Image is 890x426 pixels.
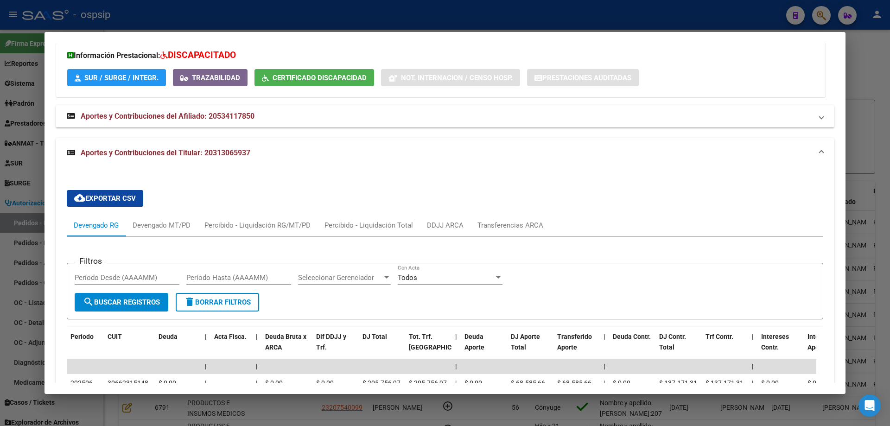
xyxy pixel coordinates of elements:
span: $ 137.171,31 [706,379,744,387]
span: SUR / SURGE / INTEGR. [84,74,159,82]
div: Devengado MT/PD [133,220,191,230]
span: $ 0,00 [316,379,334,387]
mat-icon: delete [184,296,195,307]
button: Not. Internacion / Censo Hosp. [381,69,520,86]
div: Percibido - Liquidación RG/MT/PD [204,220,311,230]
button: SUR / SURGE / INTEGR. [67,69,166,86]
div: 30662315148 [108,378,148,388]
datatable-header-cell: Deuda Bruta x ARCA [261,327,312,368]
datatable-header-cell: Período [67,327,104,368]
span: Deuda [159,333,178,340]
span: Todos [398,273,417,282]
span: Intereses Aporte [807,333,835,351]
datatable-header-cell: Trf Contr. [702,327,748,368]
button: Buscar Registros [75,293,168,312]
span: Acta Fisca. [214,333,247,340]
mat-icon: search [83,296,94,307]
button: Trazabilidad [173,69,248,86]
datatable-header-cell: | [451,327,461,368]
span: Trazabilidad [192,74,240,82]
span: CUIT [108,333,122,340]
datatable-header-cell: Deuda [155,327,201,368]
span: | [256,379,257,387]
span: Deuda Contr. [613,333,651,340]
button: Prestaciones Auditadas [527,69,639,86]
span: | [455,333,457,340]
span: $ 0,00 [265,379,283,387]
span: | [604,333,605,340]
datatable-header-cell: | [201,327,210,368]
datatable-header-cell: DJ Aporte Total [507,327,553,368]
span: | [455,362,457,370]
span: Exportar CSV [74,194,136,203]
span: Tot. Trf. [GEOGRAPHIC_DATA] [409,333,472,351]
button: Borrar Filtros [176,293,259,312]
span: $ 0,00 [613,379,630,387]
span: DJ Contr. Total [659,333,686,351]
span: Certificado Discapacidad [273,74,367,82]
span: DJ Aporte Total [511,333,540,351]
datatable-header-cell: Tot. Trf. Bruto [405,327,451,368]
span: DJ Total [362,333,387,340]
span: Intereses Contr. [761,333,789,351]
h3: Información Prestacional: [67,49,814,62]
span: Transferido Aporte [557,333,592,351]
span: 202506 [70,379,93,387]
datatable-header-cell: | [252,327,261,368]
span: Borrar Filtros [184,298,251,306]
div: Devengado RG [74,220,119,230]
span: $ 0,00 [807,379,825,387]
span: $ 68.585,66 [511,379,545,387]
div: Open Intercom Messenger [858,394,881,417]
mat-expansion-panel-header: Aportes y Contribuciones del Titular: 20313065937 [56,138,834,168]
span: Deuda Bruta x ARCA [265,333,306,351]
span: Prestaciones Auditadas [542,74,631,82]
datatable-header-cell: Deuda Aporte [461,327,507,368]
span: $ 137.171,31 [659,379,697,387]
span: Seleccionar Gerenciador [298,273,382,282]
datatable-header-cell: Dif DDJJ y Trf. [312,327,359,368]
span: | [455,379,457,387]
div: Percibido - Liquidación Total [324,220,413,230]
span: | [205,333,207,340]
datatable-header-cell: | [600,327,609,368]
span: $ 0,00 [761,379,779,387]
span: | [256,362,258,370]
datatable-header-cell: | [748,327,757,368]
span: $ 0,00 [464,379,482,387]
span: Aportes y Contribuciones del Afiliado: 20534117850 [81,112,254,121]
div: Transferencias ARCA [477,220,543,230]
div: DDJJ ARCA [427,220,464,230]
datatable-header-cell: Deuda Contr. [609,327,655,368]
mat-expansion-panel-header: Aportes y Contribuciones del Afiliado: 20534117850 [56,105,834,127]
span: | [604,362,605,370]
mat-icon: cloud_download [74,192,85,203]
span: Not. Internacion / Censo Hosp. [401,74,513,82]
datatable-header-cell: Intereses Aporte [804,327,850,368]
span: | [752,379,753,387]
span: Dif DDJJ y Trf. [316,333,346,351]
span: $ 68.585,66 [557,379,591,387]
datatable-header-cell: CUIT [104,327,155,368]
datatable-header-cell: Acta Fisca. [210,327,252,368]
span: | [752,362,754,370]
datatable-header-cell: Transferido Aporte [553,327,600,368]
span: | [604,379,605,387]
h3: Filtros [75,256,107,266]
datatable-header-cell: Intereses Contr. [757,327,804,368]
datatable-header-cell: DJ Contr. Total [655,327,702,368]
span: | [205,362,207,370]
span: Período [70,333,94,340]
span: Trf Contr. [706,333,733,340]
span: | [752,333,754,340]
span: $ 205.756,97 [362,379,400,387]
span: Buscar Registros [83,298,160,306]
button: Certificado Discapacidad [254,69,374,86]
datatable-header-cell: DJ Total [359,327,405,368]
span: | [205,379,206,387]
button: Exportar CSV [67,190,143,207]
span: DISCAPACITADO [168,50,236,60]
span: Deuda Aporte [464,333,484,351]
span: $ 0,00 [159,379,176,387]
span: $ 205.756,97 [409,379,447,387]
